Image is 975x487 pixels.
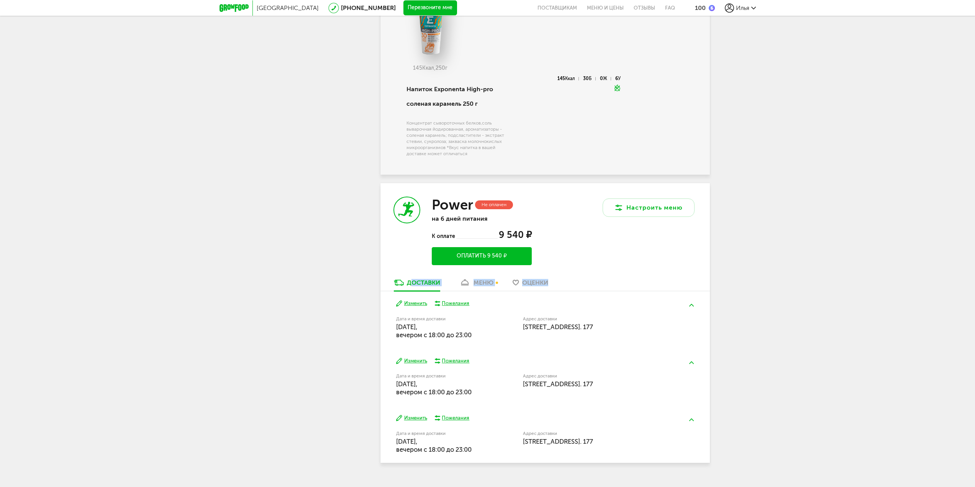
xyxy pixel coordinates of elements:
[523,380,593,388] span: [STREET_ADDRESS]. 177
[523,374,666,378] label: Адрес доставки
[396,357,427,365] button: Изменить
[432,247,531,265] button: Оплатить 9 540 ₽
[407,279,440,286] div: Доставки
[432,233,456,239] span: К оплате
[390,279,444,291] a: Доставки
[396,415,427,422] button: Изменить
[557,77,579,80] div: 145
[422,65,436,71] span: Ккал,
[435,415,470,421] button: Пожелания
[522,279,548,286] span: Оценки
[509,279,552,291] a: Оценки
[396,431,484,436] label: Дата и время доставки
[396,317,484,321] label: Дата и время доставки
[442,357,469,364] div: Пожелания
[435,300,470,307] button: Пожелания
[695,4,706,11] div: 100
[615,77,621,80] div: 6
[406,120,513,157] div: Концентрат сывороточных белков,соль выварочная йодированная, ароматизаторы - соленая карамель; по...
[403,0,457,16] button: Перезвоните мне
[406,76,513,117] div: Напиток Exponenta High-pro соленая карамель 250 г
[689,361,694,364] img: arrow-up-green.5eb5f82.svg
[565,76,575,81] span: Ккал
[257,4,319,11] span: [GEOGRAPHIC_DATA]
[589,76,592,81] span: Б
[689,418,694,421] img: arrow-up-green.5eb5f82.svg
[456,279,497,291] a: меню
[435,357,470,364] button: Пожелания
[499,229,532,240] span: 9 540 ₽
[396,374,484,378] label: Дата и время доставки
[396,380,472,396] span: [DATE], вечером c 18:00 до 23:00
[603,76,607,81] span: Ж
[583,77,595,80] div: 30
[432,215,531,222] p: на 6 дней питания
[523,431,666,436] label: Адрес доставки
[474,279,493,286] div: меню
[523,317,666,321] label: Адрес доставки
[618,76,621,81] span: У
[341,4,396,11] a: [PHONE_NUMBER]
[600,77,611,80] div: 0
[445,65,447,71] span: г
[689,304,694,307] img: arrow-up-green.5eb5f82.svg
[396,300,427,307] button: Изменить
[432,197,473,213] h3: Power
[523,323,593,331] span: [STREET_ADDRESS]. 177
[396,323,472,339] span: [DATE], вечером c 18:00 до 23:00
[475,200,513,209] div: Не оплачен
[736,4,749,11] span: Илья
[394,2,467,56] img: big_iorDPAp9Q5if5JXN.png
[442,300,469,307] div: Пожелания
[523,438,593,445] span: [STREET_ADDRESS]. 177
[709,5,715,11] img: bonus_b.cdccf46.png
[396,438,472,453] span: [DATE], вечером c 18:00 до 23:00
[394,65,467,71] div: 145 250
[603,198,695,217] button: Настроить меню
[442,415,469,421] div: Пожелания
